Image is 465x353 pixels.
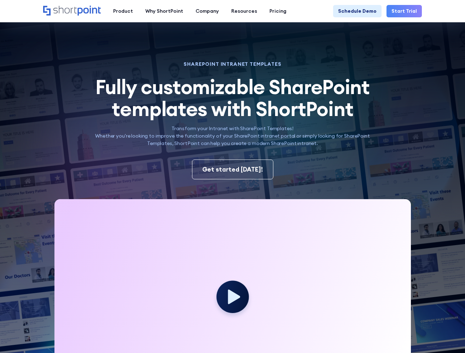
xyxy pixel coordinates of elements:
[113,7,133,15] div: Product
[202,165,263,174] div: Get started [DATE]!
[95,74,370,121] span: Fully customizable SharePoint templates with ShortPoint
[189,5,225,17] a: Company
[88,125,377,147] p: Transform your Intranet with SharePoint Templates! Whether you're looking to improve the function...
[231,7,257,15] div: Resources
[192,160,273,179] a: Get started [DATE]!
[107,5,139,17] a: Product
[333,5,382,17] a: Schedule Demo
[196,7,219,15] div: Company
[145,7,183,15] div: Why ShortPoint
[269,7,286,15] div: Pricing
[263,5,292,17] a: Pricing
[43,6,101,16] a: Home
[386,5,422,17] a: Start Trial
[88,62,377,66] h1: SHAREPOINT INTRANET TEMPLATES
[139,5,189,17] a: Why ShortPoint
[225,5,263,17] a: Resources
[430,319,465,353] iframe: Chat Widget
